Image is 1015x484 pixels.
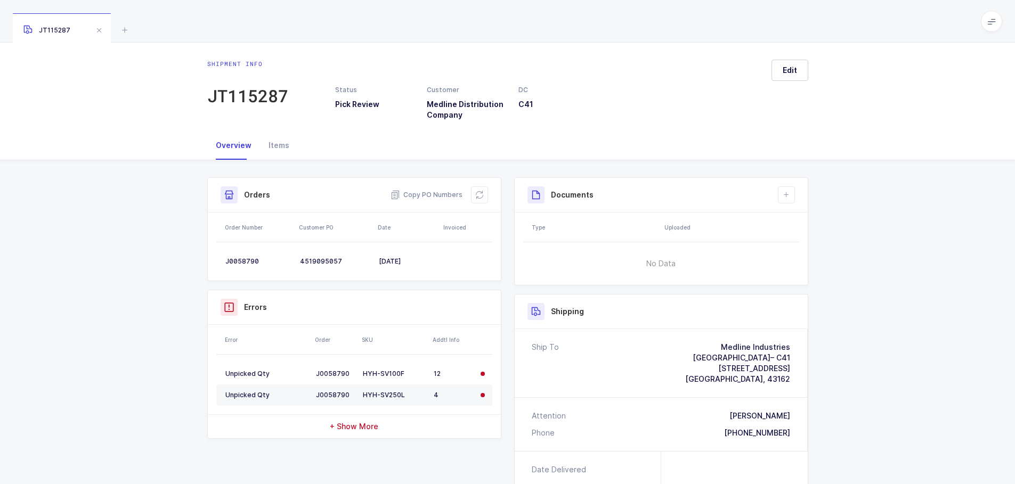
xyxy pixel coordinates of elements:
[225,257,291,266] div: J0058790
[518,99,597,110] h3: C41
[664,223,796,232] div: Uploaded
[208,415,501,438] div: + Show More
[685,374,790,383] span: [GEOGRAPHIC_DATA], 43162
[378,223,437,232] div: Date
[363,370,425,378] div: HYH-SV100F
[299,223,371,232] div: Customer PO
[724,428,790,438] div: [PHONE_NUMBER]
[551,306,584,317] h3: Shipping
[427,85,506,95] div: Customer
[260,131,298,160] div: Items
[379,257,436,266] div: [DATE]
[335,85,414,95] div: Status
[207,131,260,160] div: Overview
[685,352,790,363] div: [GEOGRAPHIC_DATA]– C41
[729,411,790,421] div: [PERSON_NAME]
[434,391,472,399] div: 4
[315,335,355,344] div: Order
[316,391,354,399] div: J0058790
[532,428,555,438] div: Phone
[427,99,506,120] h3: Medline Distribution Company
[244,302,267,313] h3: Errors
[551,190,594,200] h3: Documents
[391,190,462,200] button: Copy PO Numbers
[300,257,370,266] div: 4519095057
[685,363,790,374] div: [STREET_ADDRESS]
[685,342,790,352] div: Medline Industries
[23,26,70,34] span: JT115287
[207,60,288,68] div: Shipment info
[225,391,307,399] div: Unpicked Qty
[532,411,566,421] div: Attention
[362,335,426,344] div: SKU
[244,190,270,200] h3: Orders
[316,370,354,378] div: J0058790
[434,370,472,378] div: 12
[443,223,489,232] div: Invoiced
[783,65,797,76] span: Edit
[225,335,308,344] div: Error
[532,464,590,475] div: Date Delivered
[225,223,293,232] div: Order Number
[330,421,378,432] span: + Show More
[772,60,808,81] button: Edit
[225,370,307,378] div: Unpicked Qty
[592,248,730,280] span: No Data
[335,99,414,110] h3: Pick Review
[532,223,658,232] div: Type
[532,342,559,384] div: Ship To
[518,85,597,95] div: DC
[433,335,473,344] div: Addtl Info
[363,391,425,399] div: HYH-SV250L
